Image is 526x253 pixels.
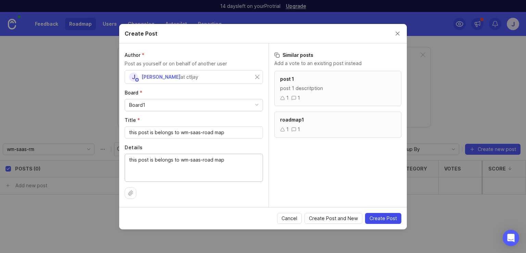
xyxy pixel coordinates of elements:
[274,71,401,106] a: post 1post 1 descritption11
[125,117,140,123] span: Title (required)
[135,77,140,82] img: member badge
[280,85,396,92] div: post 1 descritption
[274,60,401,67] p: Add a vote to an existing post instead
[277,213,302,224] button: Cancel
[286,126,289,133] div: 1
[274,112,401,138] a: roadmap111
[309,215,358,222] span: Create Post and New
[304,213,362,224] button: Create Post and New
[370,215,397,222] span: Create Post
[129,129,259,136] input: Short, descriptive title
[125,60,263,67] p: Post as yourself or on behalf of another user
[129,101,145,109] div: Board1
[125,90,142,96] span: Board (required)
[280,76,294,82] span: post 1
[365,213,401,224] button: Create Post
[125,52,145,58] span: Author (required)
[298,126,300,133] div: 1
[503,230,519,246] div: Open Intercom Messenger
[125,29,158,38] h2: Create Post
[125,144,263,151] label: Details
[298,94,300,102] div: 1
[274,52,401,59] h3: Similar posts
[129,73,138,81] div: j
[286,94,289,102] div: 1
[394,30,401,37] button: Close create post modal
[141,74,180,80] span: [PERSON_NAME]
[281,215,297,222] span: Cancel
[280,117,304,123] span: roadmap1
[180,73,198,81] div: at ctljay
